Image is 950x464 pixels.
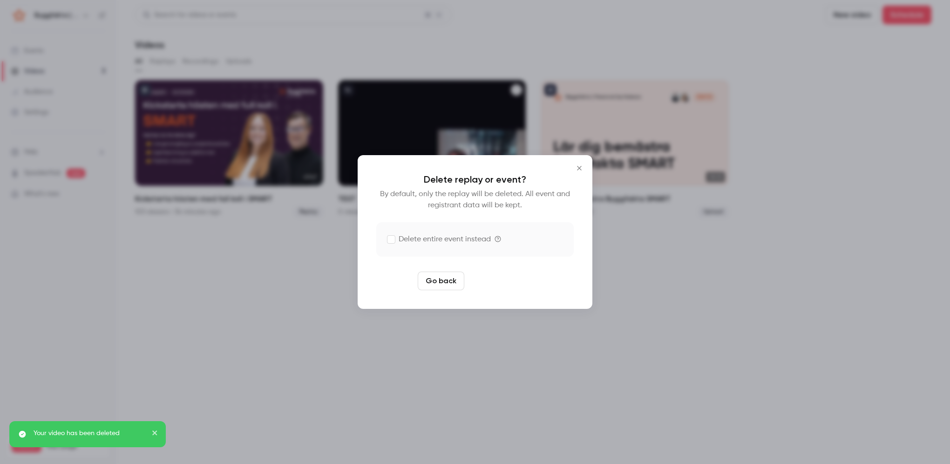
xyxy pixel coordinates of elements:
[387,234,491,245] label: Delete entire event instead
[34,429,145,438] p: Your video has been deleted
[468,272,533,290] button: Delete replay
[376,174,574,185] p: Delete replay or event?
[418,272,464,290] button: Go back
[570,159,589,177] button: Close
[152,429,158,440] button: close
[376,189,574,211] p: By default, only the replay will be deleted. All event and registrant data will be kept.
